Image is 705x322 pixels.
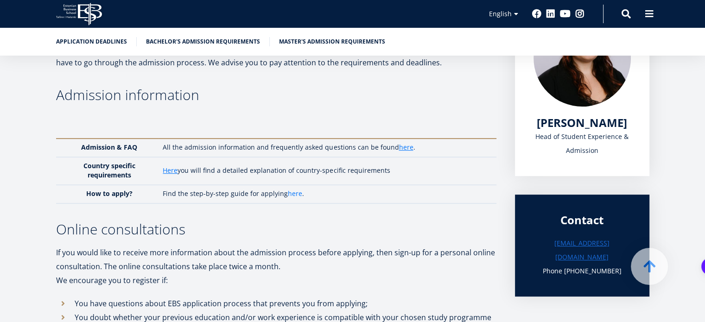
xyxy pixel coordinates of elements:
[279,37,385,46] a: Master's admission requirements
[56,297,496,310] li: You have questions about EBS application process that prevents you from applying;
[534,213,631,227] div: Contact
[534,236,631,264] a: [EMAIL_ADDRESS][DOMAIN_NAME]
[575,9,584,19] a: Instagram
[56,37,127,46] a: Application deadlines
[56,273,496,287] p: We encourage you to register if:
[158,157,496,185] td: you will find a detailed explanation of country-specific requirements
[83,161,135,179] strong: Country specific requirements
[399,143,413,152] a: here
[81,143,137,152] strong: Admission & FAQ
[56,88,496,102] h3: Admission information
[163,166,178,175] a: Here
[86,189,133,198] strong: How to apply?
[534,9,631,107] img: liina reimann
[146,37,260,46] a: Bachelor's admission requirements
[158,139,496,157] td: All the admission information and frequently asked questions can be found .
[546,9,555,19] a: Linkedin
[56,246,496,273] p: If you would like to receive more information about the admission process before applying, then s...
[288,189,302,198] a: here
[532,9,541,19] a: Facebook
[534,130,631,158] div: Head of Student Experience & Admission
[163,189,487,198] p: Find the step-by-step guide for applying .
[537,115,627,130] span: [PERSON_NAME]
[56,222,496,236] h3: Online consultations
[534,264,631,278] h3: Phone [PHONE_NUMBER]
[560,9,571,19] a: Youtube
[537,116,627,130] a: [PERSON_NAME]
